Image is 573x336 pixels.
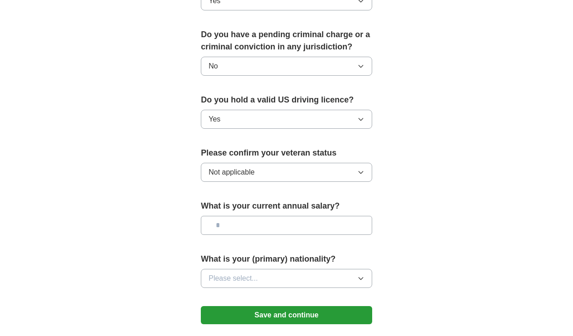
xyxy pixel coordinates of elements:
span: Please select... [209,273,258,284]
label: Do you have a pending criminal charge or a criminal conviction in any jurisdiction? [201,29,372,53]
button: Yes [201,110,372,129]
span: Not applicable [209,167,254,178]
button: Not applicable [201,163,372,182]
button: Save and continue [201,306,372,324]
button: No [201,57,372,76]
span: No [209,61,218,72]
span: Yes [209,114,220,125]
button: Please select... [201,269,372,288]
label: What is your (primary) nationality? [201,253,372,265]
label: Please confirm your veteran status [201,147,372,159]
label: Do you hold a valid US driving licence? [201,94,372,106]
label: What is your current annual salary? [201,200,372,212]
